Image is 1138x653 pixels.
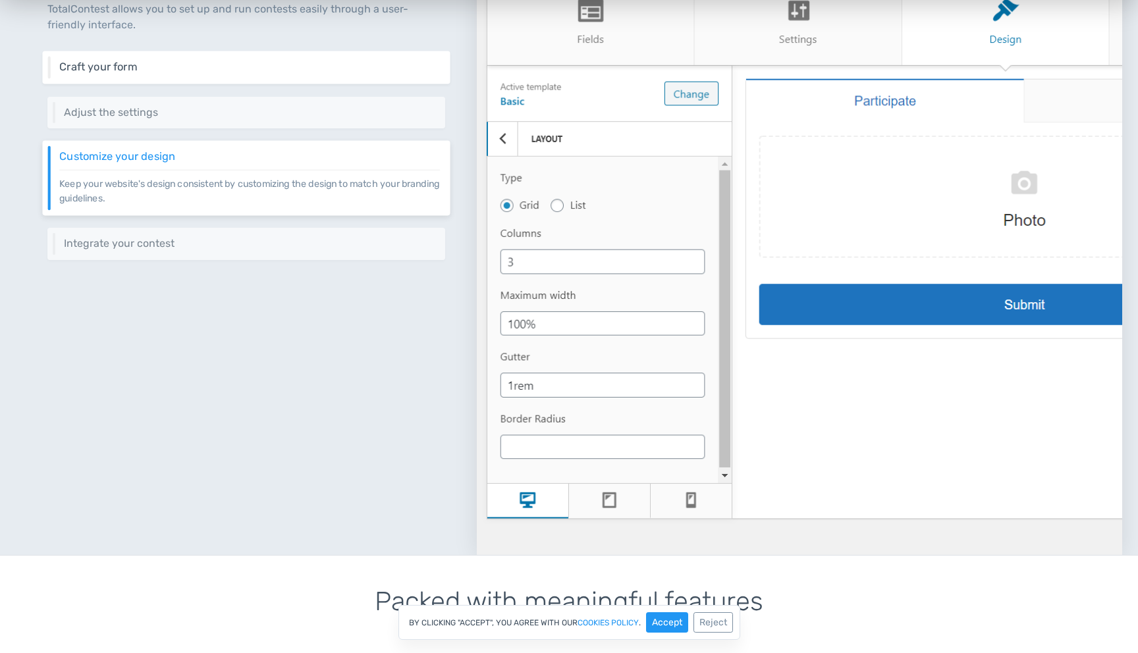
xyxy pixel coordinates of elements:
[398,605,740,640] div: By clicking "Accept", you agree with our .
[693,612,733,633] button: Reject
[59,170,440,205] p: Keep your website's design consistent by customizing the design to match your branding guidelines.
[59,151,440,163] h6: Customize your design
[646,612,688,633] button: Accept
[59,73,440,74] p: Craft your own submission form using 10+ different types of fields.
[578,619,639,627] a: cookies policy
[64,238,435,249] h6: Integrate your contest
[59,61,440,73] h6: Craft your form
[47,1,445,33] p: TotalContest allows you to set up and run contests easily through a user-friendly interface.
[203,587,935,648] h1: Packed with meaningful features
[64,118,435,118] p: Adjust your contest's behavior through a rich set of settings and options.
[64,107,435,118] h6: Adjust the settings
